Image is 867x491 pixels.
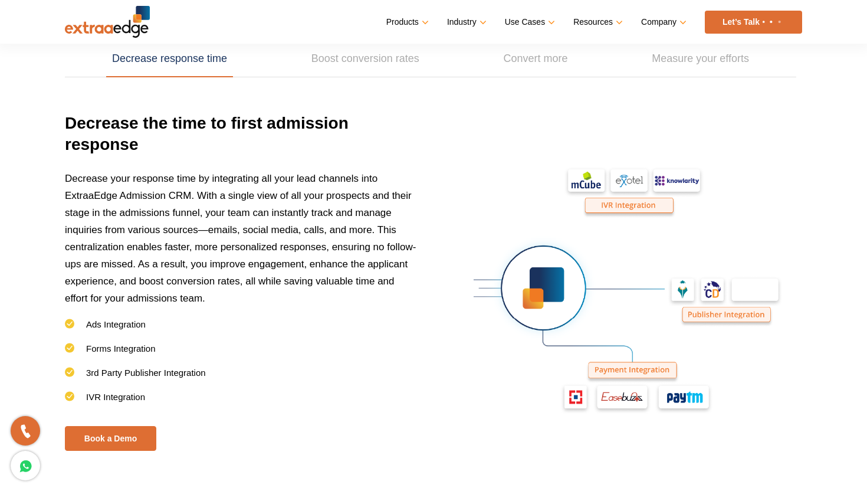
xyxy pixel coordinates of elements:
a: Company [641,14,684,31]
a: Products [386,14,426,31]
a: Boost conversion rates [306,41,425,77]
a: Convert more [498,41,574,77]
li: Ads Integration [65,319,419,343]
h3: Decrease the time to first admission response [65,113,419,170]
a: Use Cases [505,14,553,31]
a: Let’s Talk [705,11,802,34]
li: 3rd Party Publisher Integration [65,367,419,391]
span: Decrease your response time by integrating all your lead channels into ExtraaEdge Admission CRM. ... [65,173,416,304]
a: Resources [573,14,620,31]
a: Decrease response time [106,41,233,77]
a: Industry [447,14,484,31]
a: Measure your efforts [646,41,755,77]
a: Book a Demo [65,426,156,451]
li: Forms Integration [65,343,419,367]
li: IVR Integration [65,391,419,415]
